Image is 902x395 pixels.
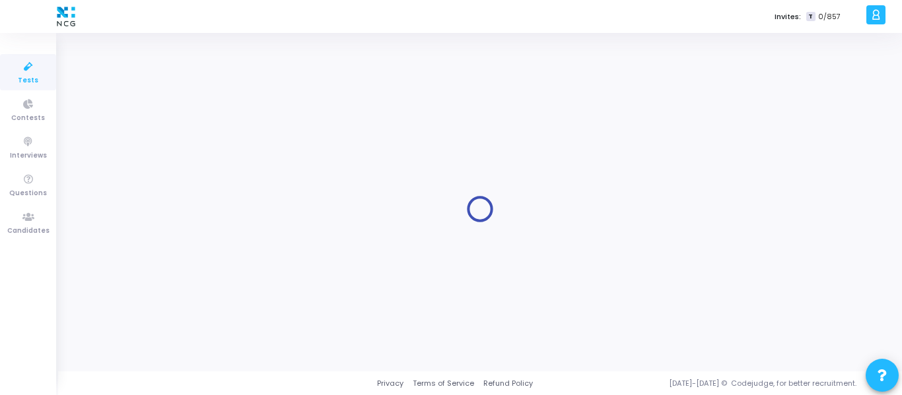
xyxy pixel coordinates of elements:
[775,11,801,22] label: Invites:
[806,12,815,22] span: T
[818,11,841,22] span: 0/857
[533,378,885,389] div: [DATE]-[DATE] © Codejudge, for better recruitment.
[7,226,50,237] span: Candidates
[9,188,47,199] span: Questions
[53,3,79,30] img: logo
[377,378,403,389] a: Privacy
[11,113,45,124] span: Contests
[18,75,38,86] span: Tests
[483,378,533,389] a: Refund Policy
[10,150,47,162] span: Interviews
[413,378,474,389] a: Terms of Service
